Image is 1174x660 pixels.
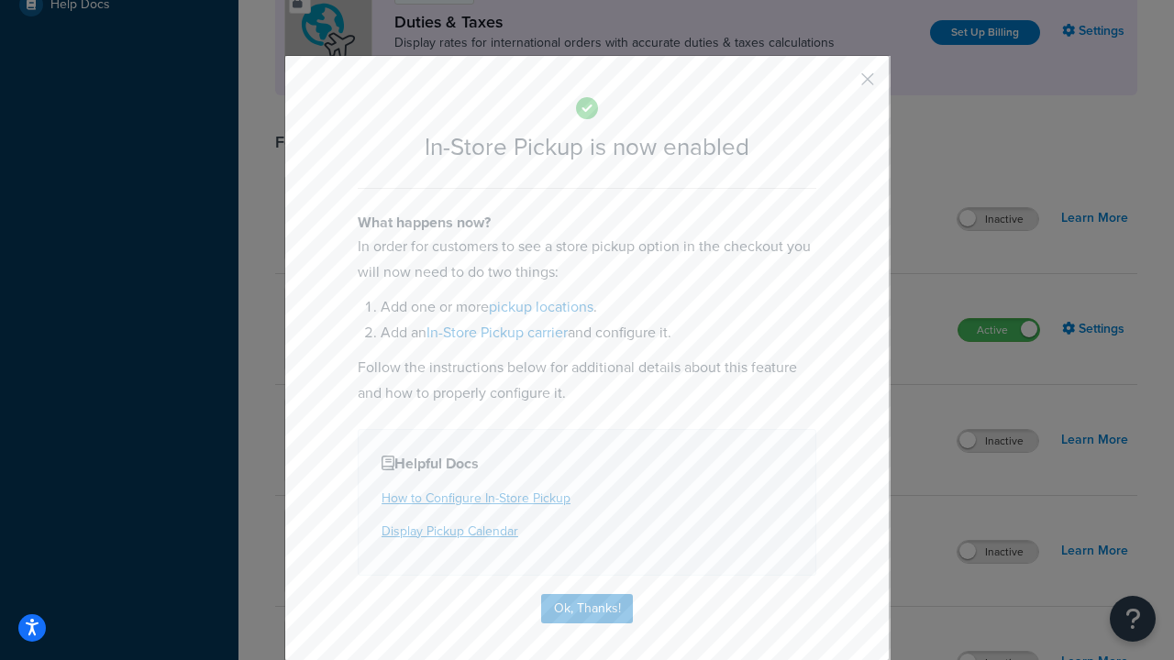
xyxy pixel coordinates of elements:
a: In-Store Pickup carrier [426,322,568,343]
button: Ok, Thanks! [541,594,633,623]
h4: What happens now? [358,212,816,234]
a: How to Configure In-Store Pickup [382,489,570,508]
a: pickup locations [489,296,593,317]
li: Add one or more . [381,294,816,320]
a: Display Pickup Calendar [382,522,518,541]
p: Follow the instructions below for additional details about this feature and how to properly confi... [358,355,816,406]
li: Add an and configure it. [381,320,816,346]
h2: In-Store Pickup is now enabled [358,134,816,160]
h4: Helpful Docs [382,453,792,475]
p: In order for customers to see a store pickup option in the checkout you will now need to do two t... [358,234,816,285]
